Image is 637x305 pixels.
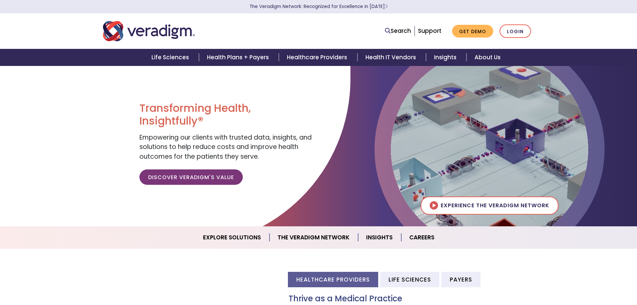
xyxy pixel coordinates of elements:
[288,272,378,287] li: Healthcare Providers
[357,49,426,66] a: Health IT Vendors
[143,49,199,66] a: Life Sciences
[103,20,195,42] img: Veradigm logo
[452,25,493,38] a: Get Demo
[289,294,534,304] h3: Thrive as a Medical Practice
[249,3,388,10] a: The Veradigm Network: Recognized for Excellence in [DATE]Learn More
[500,24,531,38] a: Login
[418,27,441,35] a: Support
[385,26,411,35] a: Search
[139,133,312,161] span: Empowering our clients with trusted data, insights, and solutions to help reduce costs and improv...
[466,49,509,66] a: About Us
[358,229,401,246] a: Insights
[139,169,243,185] a: Discover Veradigm's Value
[270,229,358,246] a: The Veradigm Network
[199,49,279,66] a: Health Plans + Payers
[279,49,357,66] a: Healthcare Providers
[401,229,442,246] a: Careers
[195,229,270,246] a: Explore Solutions
[426,49,466,66] a: Insights
[139,102,313,128] h1: Transforming Health, Insightfully®
[441,272,481,287] li: Payers
[380,272,439,287] li: Life Sciences
[385,3,388,10] span: Learn More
